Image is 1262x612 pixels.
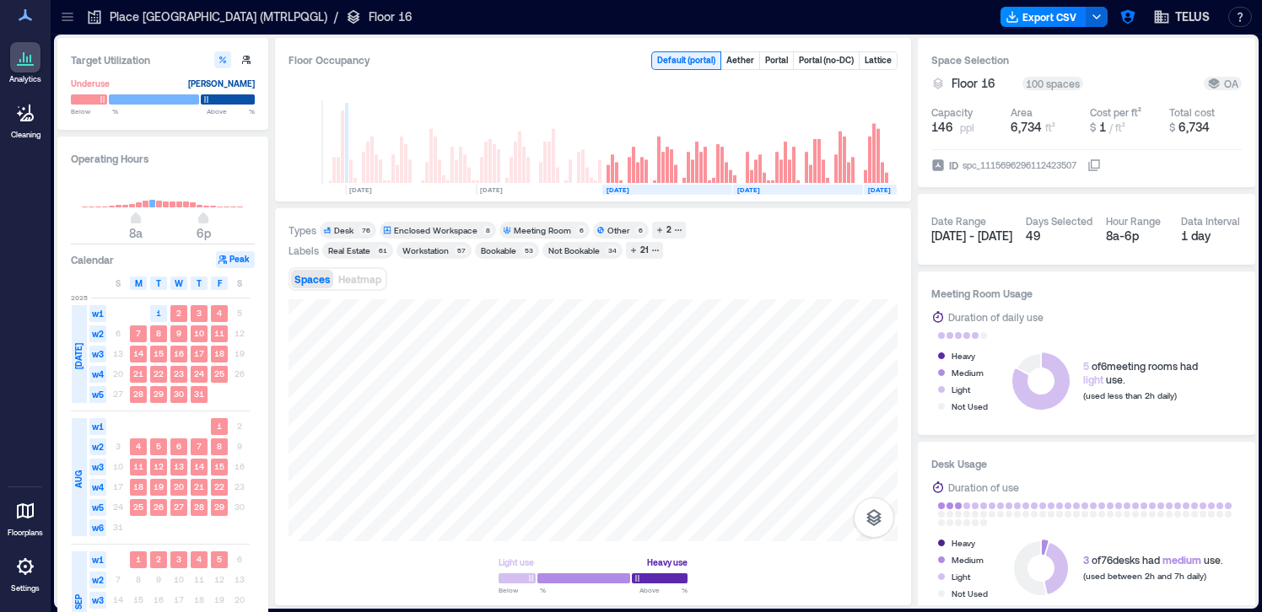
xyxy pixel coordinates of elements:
h3: Meeting Room Usage [931,285,1242,302]
div: 6 [576,225,586,235]
span: [DATE] [72,343,85,369]
div: Area [1011,105,1033,119]
text: 25 [133,502,143,512]
text: 13 [174,461,184,471]
span: w4 [89,366,106,383]
span: w2 [89,325,106,342]
text: 11 [133,461,143,471]
div: Light [952,381,970,398]
span: M [135,276,143,290]
div: Total cost [1169,105,1215,119]
span: w2 [89,438,106,455]
div: Enclosed Workspace [394,224,477,236]
span: w5 [89,386,106,403]
span: w3 [89,592,106,609]
div: 8 [483,225,493,235]
text: [DATE] [607,185,629,194]
div: Labels [289,244,319,257]
span: medium [1162,554,1201,566]
div: Heavy [952,347,975,364]
div: 57 [454,245,468,255]
div: Not Used [952,585,988,602]
div: 53 [521,245,536,255]
div: Desk [334,224,353,236]
h3: Target Utilization [71,51,255,68]
button: Portal [760,52,793,69]
text: 11 [214,328,224,338]
button: 146 ppl [931,119,1004,136]
span: w6 [89,519,106,536]
text: [DATE] [349,185,372,194]
button: Peak [216,251,255,268]
button: 21 [626,242,663,259]
div: Duration of use [948,479,1019,496]
button: $ 1 / ft² [1090,119,1162,136]
span: 2025 [71,293,88,303]
button: Floor 16 [952,75,1016,92]
text: 7 [136,328,141,338]
text: 1 [136,554,141,564]
div: 2 [664,223,674,238]
div: Capacity [931,105,973,119]
a: Settings [5,546,46,599]
span: (used between 2h and 7h daily) [1083,571,1206,581]
span: 3 [1083,554,1089,566]
text: 25 [214,368,224,378]
span: (used less than 2h daily) [1083,390,1177,400]
text: 26 [154,502,164,512]
text: 16 [174,348,184,358]
text: 29 [214,502,224,512]
div: 8a - 6p [1106,228,1168,244]
div: Days Selected [1026,214,1092,228]
text: 22 [154,368,164,378]
div: of 6 meeting rooms had use. [1083,359,1198,386]
span: w1 [89,551,106,568]
span: AUG [72,470,85,488]
button: TELUS [1148,3,1215,30]
span: SEP [72,594,85,609]
div: 49 [1026,228,1092,244]
button: IDspc_1115696296112423507 [1087,158,1101,172]
span: 6,734 [1178,120,1210,134]
span: ID [949,157,958,174]
div: Bookable [481,244,516,256]
div: Underuse [71,75,110,92]
div: 61 [375,245,390,255]
div: Light use [499,554,534,571]
div: 1 day [1181,228,1243,244]
text: 2 [156,554,161,564]
text: [DATE] [737,185,760,194]
text: 27 [174,502,184,512]
span: w4 [89,479,106,496]
div: Real Estate [328,244,370,256]
p: Settings [11,583,40,593]
button: Spaces [291,270,333,288]
div: of 76 desks had use. [1083,553,1223,566]
p: Cleaning [11,130,40,140]
span: F [218,276,222,290]
button: Lattice [860,52,897,69]
div: Medium [952,551,984,568]
span: T [197,276,202,290]
span: $ [1169,121,1175,133]
text: 21 [133,368,143,378]
button: Aether [721,52,759,69]
text: 8 [156,328,161,338]
p: Floorplans [8,528,43,538]
span: Heatmap [338,273,381,285]
span: w1 [89,305,106,322]
div: Floor Occupancy [289,51,638,70]
span: Above % [639,585,688,595]
text: 28 [194,502,204,512]
div: Heavy use [647,554,688,571]
text: 24 [194,368,204,378]
div: Heavy [952,534,975,551]
div: Types [289,223,316,237]
span: 6,734 [1011,120,1042,134]
div: Other [607,224,630,236]
span: Above % [207,106,255,116]
div: 100 spaces [1022,77,1083,90]
h3: Operating Hours [71,150,255,167]
p: Analytics [9,74,41,84]
text: 31 [194,389,204,399]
